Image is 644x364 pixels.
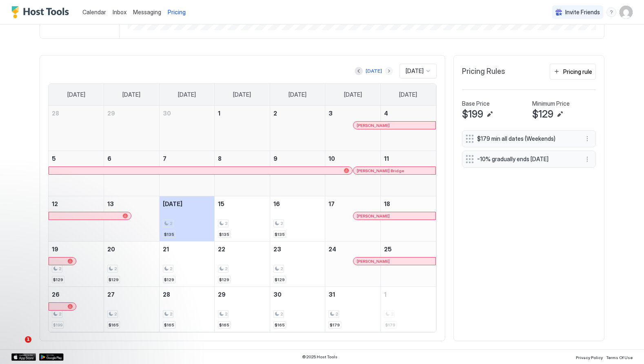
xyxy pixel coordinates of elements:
a: October 21, 2025 [160,242,215,257]
a: October 22, 2025 [215,242,270,257]
a: October 23, 2025 [270,242,325,257]
a: Sunday [59,84,93,106]
td: October 20, 2025 [104,242,160,287]
span: 2 [273,110,277,117]
span: 6 [107,155,111,162]
td: November 1, 2025 [380,287,436,332]
span: $165 [219,322,229,328]
a: October 19, 2025 [49,242,104,257]
span: 2 [280,311,283,317]
td: October 31, 2025 [325,287,381,332]
a: November 1, 2025 [381,287,436,302]
span: 29 [107,110,115,117]
span: 2 [170,266,172,271]
td: October 13, 2025 [104,196,160,242]
span: 10 [329,155,335,162]
span: $199 [462,108,483,120]
span: Terms Of Use [606,355,633,360]
span: © 2025 Host Tools [302,354,338,360]
a: October 31, 2025 [325,287,380,302]
span: [DATE] [289,91,306,98]
td: October 18, 2025 [380,196,436,242]
span: [DATE] [344,91,362,98]
a: Friday [336,84,370,106]
span: $129 [532,108,553,120]
span: Privacy Policy [576,355,603,360]
a: Terms Of Use [606,353,633,361]
span: -10% gradually ends [DATE] [477,155,574,163]
span: $135 [219,232,229,237]
span: 2 [170,221,172,226]
span: 31 [329,291,335,298]
span: 17 [329,200,335,207]
a: October 7, 2025 [160,151,215,166]
td: October 16, 2025 [270,196,325,242]
span: $179 min all dates (Weekends) [477,135,574,142]
span: 2 [335,311,338,317]
span: 30 [273,291,282,298]
span: 5 [52,155,56,162]
td: October 2, 2025 [270,106,325,151]
a: October 14, 2025 [160,196,215,211]
span: $129 [53,277,63,282]
span: [DATE] [122,91,140,98]
span: 12 [52,200,58,207]
span: 22 [218,246,225,253]
a: October 5, 2025 [49,151,104,166]
span: [DATE] [406,67,424,75]
span: $165 [275,322,285,328]
span: Base Price [462,100,490,107]
span: Messaging [133,9,161,16]
span: [DATE] [163,200,182,207]
td: October 25, 2025 [380,242,436,287]
span: Pricing [168,9,186,16]
a: App Store [11,353,36,361]
span: $129 [164,277,174,282]
a: Tuesday [170,84,204,106]
span: 7 [163,155,167,162]
a: October 3, 2025 [325,106,380,121]
a: October 28, 2025 [160,287,215,302]
iframe: Intercom live chat [8,336,28,356]
span: 1 [384,291,386,298]
button: More options [582,154,592,164]
div: [PERSON_NAME] [357,259,432,264]
span: $129 [109,277,119,282]
a: October 1, 2025 [215,106,270,121]
button: More options [582,134,592,144]
a: October 8, 2025 [215,151,270,166]
div: -10% gradually ends [DATE] menu [462,151,596,168]
a: October 15, 2025 [215,196,270,211]
button: [DATE] [364,66,383,76]
span: 2 [170,311,172,317]
td: October 6, 2025 [104,151,160,196]
span: 2 [225,221,227,226]
span: 30 [163,110,171,117]
a: Monday [114,84,149,106]
button: Next month [385,67,393,75]
a: October 9, 2025 [270,151,325,166]
div: [PERSON_NAME] [357,213,432,219]
span: [PERSON_NAME] [357,123,390,128]
a: September 29, 2025 [104,106,159,121]
span: [PERSON_NAME] [357,259,390,264]
td: October 29, 2025 [215,287,270,332]
a: October 17, 2025 [325,196,380,211]
td: October 23, 2025 [270,242,325,287]
a: September 28, 2025 [49,106,104,121]
a: Host Tools Logo [11,6,73,18]
td: September 28, 2025 [49,106,104,151]
div: [DATE] [366,67,382,75]
span: Minimum Price [532,100,570,107]
a: October 29, 2025 [215,287,270,302]
td: October 7, 2025 [159,151,215,196]
a: Messaging [133,8,161,16]
a: Inbox [113,8,127,16]
a: Google Play Store [39,353,64,361]
a: October 25, 2025 [381,242,436,257]
span: 2 [59,266,61,271]
span: $129 [275,277,285,282]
